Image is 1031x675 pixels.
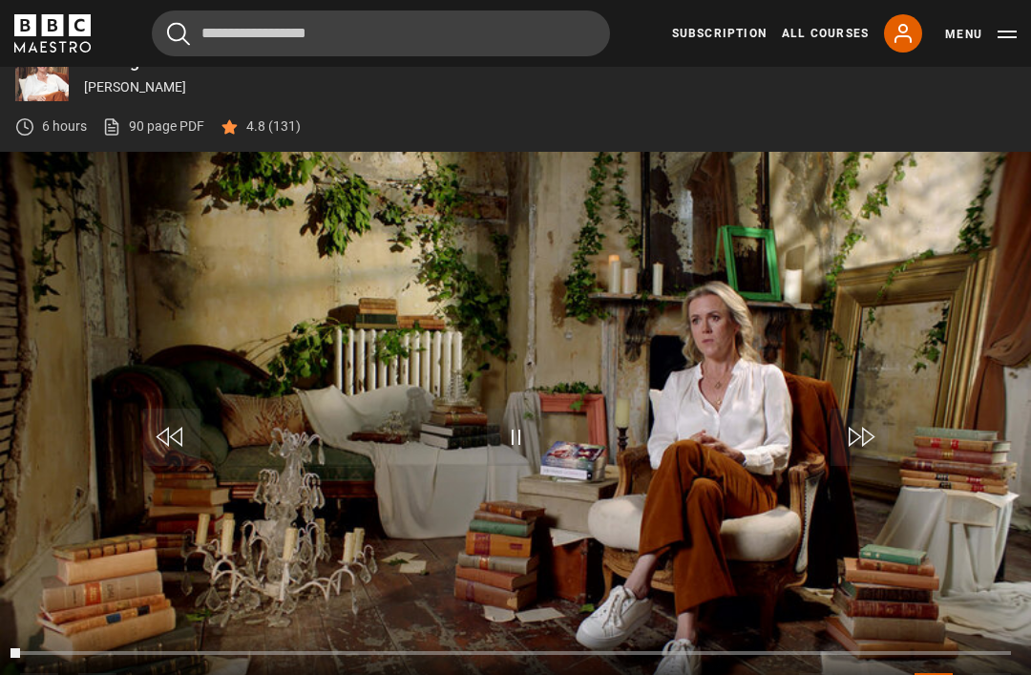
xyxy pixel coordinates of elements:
[246,116,301,137] p: 4.8 (131)
[84,77,1016,97] p: [PERSON_NAME]
[20,651,1011,655] div: Progress Bar
[167,22,190,46] button: Submit the search query
[945,25,1017,44] button: Toggle navigation
[42,116,87,137] p: 6 hours
[14,14,91,53] svg: BBC Maestro
[102,116,204,137] a: 90 page PDF
[782,25,869,42] a: All Courses
[672,25,767,42] a: Subscription
[84,53,1016,70] p: Writing Love Stories
[152,11,610,56] input: Search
